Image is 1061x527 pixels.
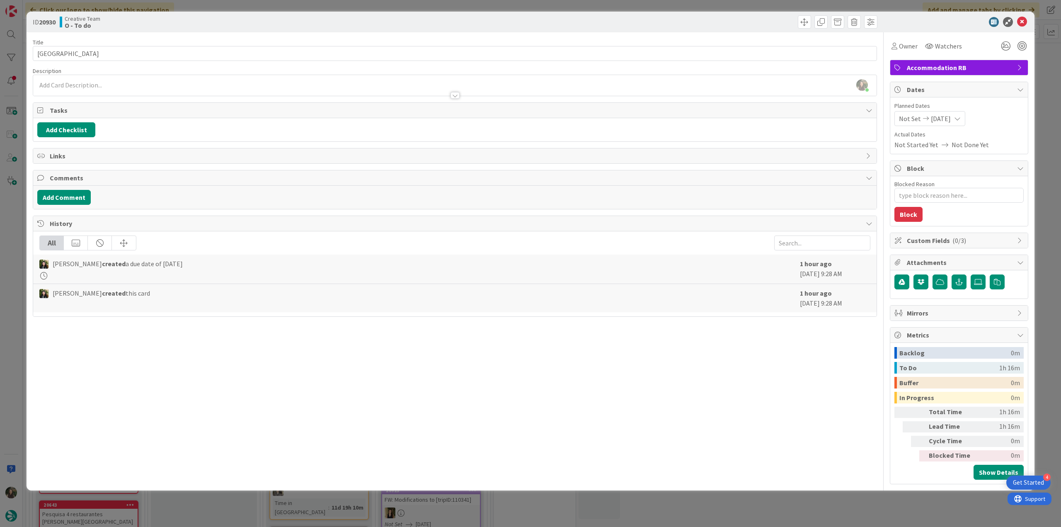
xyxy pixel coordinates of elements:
[899,114,921,124] span: Not Set
[978,450,1020,461] div: 0m
[907,163,1013,173] span: Block
[50,105,862,115] span: Tasks
[53,288,150,298] span: [PERSON_NAME] this card
[1011,392,1020,403] div: 0m
[33,46,877,61] input: type card name here...
[907,236,1013,245] span: Custom Fields
[65,22,100,29] b: O - To do
[894,140,938,150] span: Not Started Yet
[899,392,1011,403] div: In Progress
[1011,347,1020,359] div: 0m
[1006,476,1051,490] div: Open Get Started checklist, remaining modules: 4
[17,1,38,11] span: Support
[33,67,61,75] span: Description
[952,236,966,245] span: ( 0/3 )
[978,407,1020,418] div: 1h 16m
[39,260,48,269] img: BC
[929,436,974,447] div: Cycle Time
[894,180,935,188] label: Blocked Reason
[899,41,918,51] span: Owner
[907,85,1013,95] span: Dates
[907,308,1013,318] span: Mirrors
[37,122,95,137] button: Add Checklist
[800,288,870,308] div: [DATE] 9:28 AM
[907,257,1013,267] span: Attachments
[929,407,974,418] div: Total Time
[929,450,974,461] div: Blocked Time
[907,63,1013,73] span: Accommodation RB
[50,173,862,183] span: Comments
[774,236,870,250] input: Search...
[800,289,832,297] b: 1 hour ago
[33,39,44,46] label: Title
[931,114,951,124] span: [DATE]
[53,259,183,269] span: [PERSON_NAME] a due date of [DATE]
[894,130,1024,139] span: Actual Dates
[102,260,126,268] b: created
[974,465,1024,480] button: Show Details
[50,151,862,161] span: Links
[978,421,1020,432] div: 1h 16m
[935,41,962,51] span: Watchers
[999,362,1020,374] div: 1h 16m
[978,436,1020,447] div: 0m
[65,15,100,22] span: Creative Team
[894,102,1024,110] span: Planned Dates
[40,236,64,250] div: All
[800,259,870,279] div: [DATE] 9:28 AM
[800,260,832,268] b: 1 hour ago
[899,362,999,374] div: To Do
[1043,474,1051,481] div: 4
[102,289,126,297] b: created
[39,289,48,298] img: BC
[50,219,862,228] span: History
[33,17,56,27] span: ID
[929,421,974,432] div: Lead Time
[894,207,923,222] button: Block
[1011,377,1020,389] div: 0m
[952,140,989,150] span: Not Done Yet
[39,18,56,26] b: 20930
[899,377,1011,389] div: Buffer
[856,79,868,91] img: 0riiWcpNYxeD57xbJhM7U3fMlmnERAK7.webp
[1013,478,1044,487] div: Get Started
[899,347,1011,359] div: Backlog
[907,330,1013,340] span: Metrics
[37,190,91,205] button: Add Comment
